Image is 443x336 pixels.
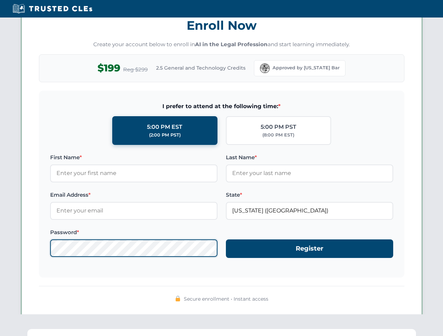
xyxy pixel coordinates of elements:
[226,153,393,162] label: Last Name
[149,132,181,139] div: (2:00 PM PST)
[50,228,217,237] label: Password
[50,164,217,182] input: Enter your first name
[226,239,393,258] button: Register
[39,14,404,36] h3: Enroll Now
[50,102,393,111] span: I prefer to attend at the following time:
[226,164,393,182] input: Enter your last name
[226,191,393,199] label: State
[261,122,296,132] div: 5:00 PM PST
[175,296,181,301] img: 🔒
[226,202,393,219] input: Florida (FL)
[50,191,217,199] label: Email Address
[262,132,294,139] div: (8:00 PM EST)
[195,41,268,48] strong: AI in the Legal Profession
[50,202,217,219] input: Enter your email
[50,153,217,162] label: First Name
[98,60,120,76] span: $199
[147,122,182,132] div: 5:00 PM EST
[123,65,148,74] span: Reg $299
[11,3,94,14] img: Trusted CLEs
[273,64,340,71] span: Approved by [US_STATE] Bar
[39,41,404,49] p: Create your account below to enroll in and start learning immediately.
[260,63,270,73] img: Florida Bar
[184,295,268,303] span: Secure enrollment • Instant access
[156,64,246,72] span: 2.5 General and Technology Credits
